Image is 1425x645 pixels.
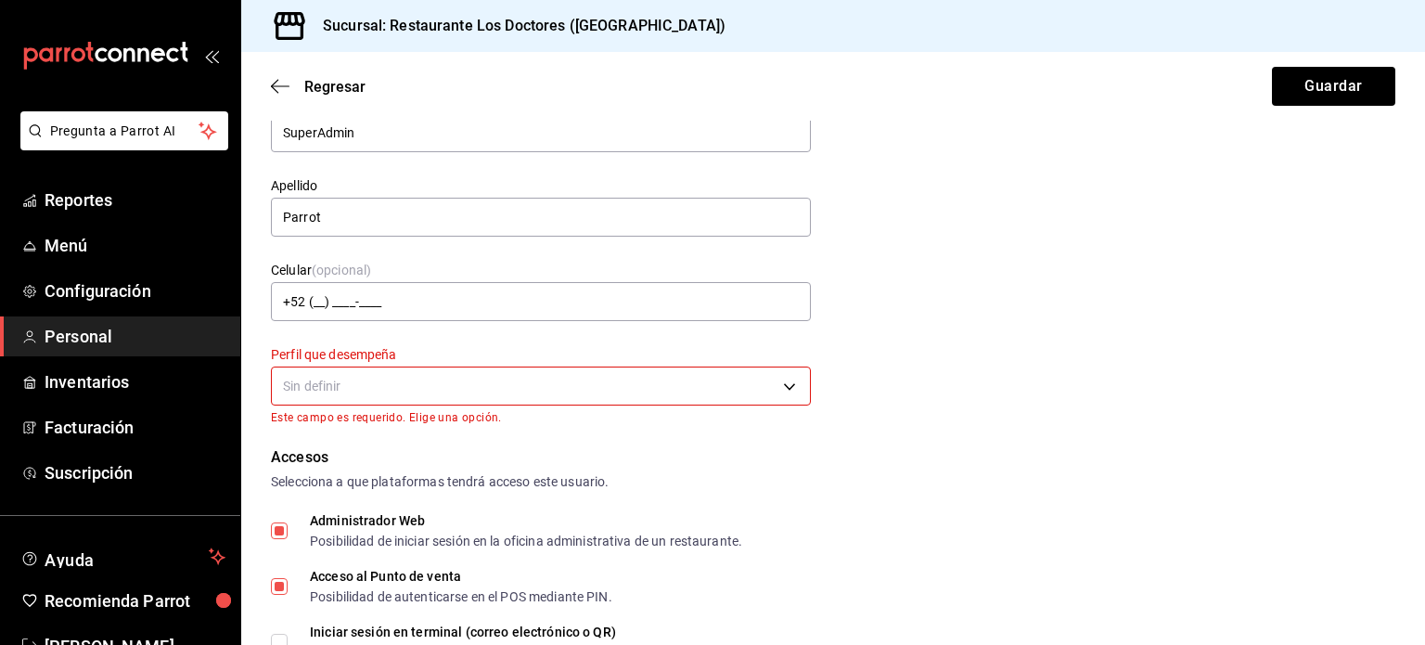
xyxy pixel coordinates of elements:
[310,590,612,603] div: Posibilidad de autenticarse en el POS mediante PIN.
[45,369,225,394] span: Inventarios
[20,111,228,150] button: Pregunta a Parrot AI
[13,135,228,154] a: Pregunta a Parrot AI
[271,472,1395,492] div: Selecciona a que plataformas tendrá acceso este usuario.
[308,15,725,37] h3: Sucursal: Restaurante Los Doctores ([GEOGRAPHIC_DATA])
[271,78,366,96] button: Regresar
[45,278,225,303] span: Configuración
[312,263,371,277] span: (opcional)
[1272,67,1395,106] button: Guardar
[45,588,225,613] span: Recomienda Parrot
[45,324,225,349] span: Personal
[271,348,811,361] label: Perfil que desempeña
[310,535,742,548] div: Posibilidad de iniciar sesión en la oficina administrativa de un restaurante.
[310,626,790,639] div: Iniciar sesión en terminal (correo electrónico o QR)
[50,122,199,141] span: Pregunta a Parrot AI
[45,546,201,568] span: Ayuda
[271,367,811,406] div: Sin definir
[45,460,225,485] span: Suscripción
[204,48,219,63] button: open_drawer_menu
[310,514,742,527] div: Administrador Web
[310,570,612,583] div: Acceso al Punto de venta
[271,179,811,192] label: Apellido
[45,233,225,258] span: Menú
[304,78,366,96] span: Regresar
[45,415,225,440] span: Facturación
[45,187,225,213] span: Reportes
[271,264,811,277] label: Celular
[271,411,811,424] p: Este campo es requerido. Elige una opción.
[271,446,1395,469] div: Accesos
